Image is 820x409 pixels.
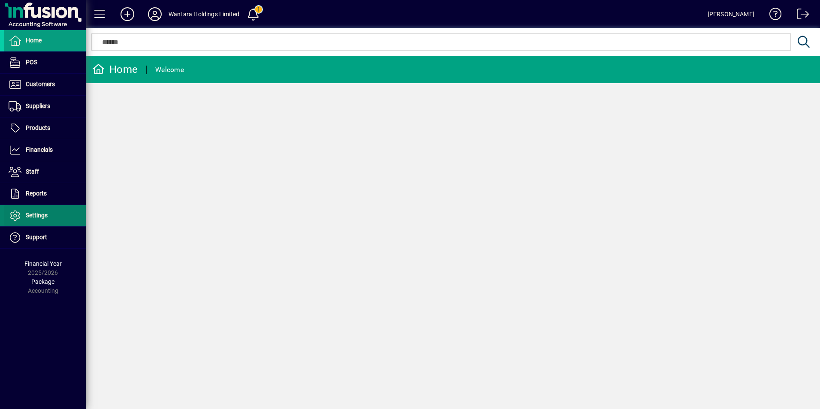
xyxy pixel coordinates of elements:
a: Customers [4,74,86,95]
span: Financial Year [24,260,62,267]
span: Reports [26,190,47,197]
a: Products [4,117,86,139]
a: Settings [4,205,86,226]
button: Profile [141,6,169,22]
span: Customers [26,81,55,87]
span: Package [31,278,54,285]
a: Knowledge Base [763,2,782,30]
span: Support [26,234,47,241]
a: Support [4,227,86,248]
a: Logout [790,2,809,30]
button: Add [114,6,141,22]
span: Settings [26,212,48,219]
a: Financials [4,139,86,161]
div: Wantara Holdings Limited [169,7,239,21]
span: Financials [26,146,53,153]
span: Products [26,124,50,131]
span: Staff [26,168,39,175]
span: Suppliers [26,102,50,109]
a: Staff [4,161,86,183]
a: Reports [4,183,86,204]
a: Suppliers [4,96,86,117]
div: [PERSON_NAME] [708,7,754,21]
div: Welcome [155,63,184,77]
div: Home [92,63,138,76]
a: POS [4,52,86,73]
span: POS [26,59,37,66]
span: Home [26,37,42,44]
